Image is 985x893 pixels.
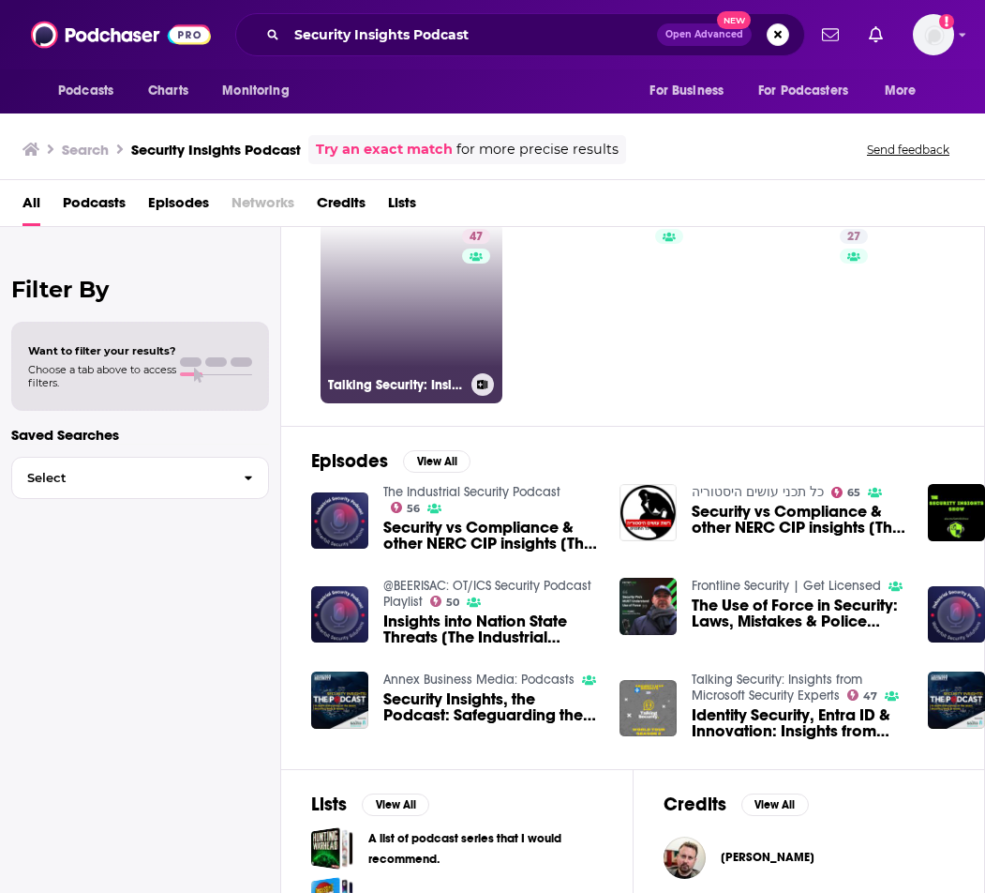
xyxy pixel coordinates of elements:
a: 47Talking Security: Insights from Microsoft Security Experts [321,221,502,403]
span: Select [12,472,229,484]
span: 56 [407,505,420,513]
h3: Security Insights Podcast [131,141,301,159]
a: 27 [840,229,868,244]
span: Identity Security, Entra ID & Innovation: Insights from [PERSON_NAME] | MVP Security Insights [692,707,905,739]
button: open menu [636,73,747,109]
button: Show profile menu [913,14,954,55]
p: Saved Searches [11,426,269,444]
span: Monitoring [222,78,289,104]
a: Credits [317,188,366,226]
span: [PERSON_NAME] [721,850,814,865]
img: Update to The Microsoft Security Insights Show Apple Podcast Feed [928,484,985,541]
a: Dan Tubb [721,850,814,865]
button: open menu [872,73,940,109]
img: Insights into Nation State Threats [The Industrial Security Podcast] [928,586,985,643]
button: Select [11,457,269,499]
a: EpisodesView All [311,449,470,473]
a: כל תכני עושים היסטוריה [692,484,824,500]
a: Security vs Compliance & other NERC CIP insights [The Industrial Security Podcast] [692,504,905,536]
span: Networks [231,188,294,226]
button: Send feedback [861,142,955,158]
a: Security Insights, the Podcast: Safeguarding the workplace [383,691,597,723]
button: View All [741,794,809,816]
h3: Talking Security: Insights from Microsoft Security Experts [328,377,464,393]
a: 27 [698,221,880,403]
a: Try an exact match [316,139,453,160]
img: Insights into Nation State Threats [The Industrial Security Podcast] [311,586,368,643]
h2: Lists [311,793,347,816]
span: 47 [863,692,877,701]
span: 65 [847,489,860,497]
div: Search podcasts, credits, & more... [235,13,805,56]
span: Want to filter your results? [28,344,176,357]
a: Show notifications dropdown [861,19,890,51]
img: Dan Tubb [664,837,706,879]
img: Security vs Compliance & other NERC CIP insights [The Industrial Security Podcast] [619,484,677,541]
a: A list of podcast series that I would recommend. [368,828,603,870]
span: 27 [847,228,860,247]
a: Security vs Compliance & other NERC CIP insights [The Industrial Security Podcast] [311,492,368,550]
span: For Business [649,78,724,104]
button: Open AdvancedNew [657,23,752,46]
button: View All [362,794,429,816]
a: The Use of Force in Security: Laws, Mistakes & Police Insights | Frontline Security Podcast [692,598,905,629]
h2: Episodes [311,449,388,473]
a: ListsView All [311,793,429,816]
input: Search podcasts, credits, & more... [287,20,657,50]
a: The Industrial Security Podcast [383,484,560,500]
h3: Search [62,141,109,159]
a: Show notifications dropdown [814,19,846,51]
a: Security Insights, the Podcast: Safeguarding the workplace [311,672,368,729]
a: 50 [430,596,460,607]
h2: Filter By [11,276,269,303]
a: 65 [831,487,861,498]
span: Choose a tab above to access filters. [28,363,176,389]
img: Podchaser - Follow, Share and Rate Podcasts [31,17,211,53]
a: Episodes [148,188,209,226]
span: 47 [470,228,483,247]
img: User Profile [913,14,954,55]
a: A list of podcast series that I would recommend. [311,827,353,870]
a: 47 [462,229,490,244]
a: Talking Security: Insights from Microsoft Security Experts [692,672,862,704]
a: @BEERISAC: OT/ICS Security Podcast Playlist [383,578,591,610]
span: 50 [446,598,459,607]
svg: Add a profile image [939,14,954,29]
span: Open Advanced [665,30,743,39]
a: CreditsView All [664,793,809,816]
a: Lists [388,188,416,226]
button: View All [403,450,470,473]
span: Charts [148,78,188,104]
button: open menu [209,73,313,109]
span: For Podcasters [758,78,848,104]
a: All [22,188,40,226]
img: Identity Security, Entra ID & Innovation: Insights from Eric Woodruff | MVP Security Insights [619,680,677,737]
img: The Use of Force in Security: Laws, Mistakes & Police Insights | Frontline Security Podcast [619,578,677,635]
a: Identity Security, Entra ID & Innovation: Insights from Eric Woodruff | MVP Security Insights [692,707,905,739]
span: Insights into Nation State Threats [The Industrial Security Podcast] [383,613,597,645]
a: Podcasts [63,188,126,226]
span: New [717,11,751,29]
a: Security vs Compliance & other NERC CIP insights [The Industrial Security Podcast] [383,520,597,552]
a: 56 [391,502,421,513]
button: open menu [45,73,138,109]
img: Security Insights, the Podcast: The ins and outs of access management [928,672,985,729]
span: More [885,78,917,104]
